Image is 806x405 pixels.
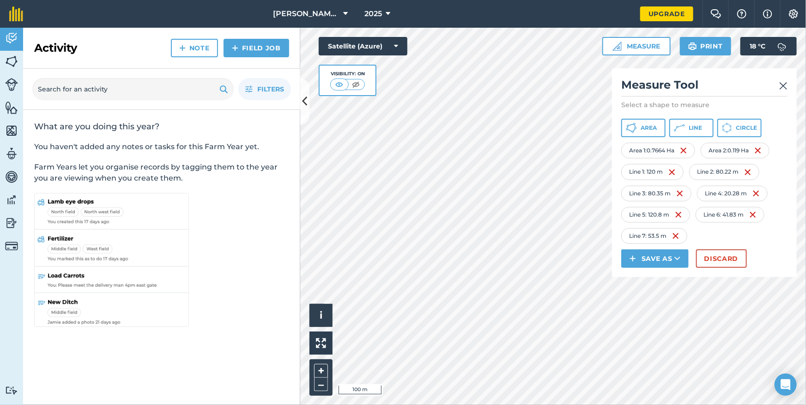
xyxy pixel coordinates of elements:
[34,162,289,184] p: Farm Years let you organise records by tagging them to the year you are viewing when you create t...
[171,39,218,57] a: Note
[779,80,788,91] img: svg+xml;base64,PHN2ZyB4bWxucz0iaHR0cDovL3d3dy53My5vcmcvMjAwMC9zdmciIHdpZHRoPSIyMiIgaGVpZ2h0PSIzMC...
[330,70,365,78] div: Visibility: On
[749,209,757,220] img: svg+xml;base64,PHN2ZyB4bWxucz0iaHR0cDovL3d3dy53My5vcmcvMjAwMC9zdmciIHdpZHRoPSIxNiIgaGVpZ2h0PSIyNC...
[333,80,345,89] img: svg+xml;base64,PHN2ZyB4bWxucz0iaHR0cDovL3d3dy53My5vcmcvMjAwMC9zdmciIHdpZHRoPSI1MCIgaGVpZ2h0PSI0MC...
[689,124,702,132] span: Line
[5,386,18,395] img: svg+xml;base64,PD94bWwgdmVyc2lvbj0iMS4wIiBlbmNvZGluZz0idXRmLTgiPz4KPCEtLSBHZW5lcmF0b3I6IEFkb2JlIE...
[364,8,382,19] span: 2025
[680,37,732,55] button: Print
[740,37,797,55] button: 18 °C
[736,124,757,132] span: Circle
[773,37,791,55] img: svg+xml;base64,PD94bWwgdmVyc2lvbj0iMS4wIiBlbmNvZGluZz0idXRmLTgiPz4KPCEtLSBHZW5lcmF0b3I6IEFkb2JlIE...
[754,145,762,156] img: svg+xml;base64,PHN2ZyB4bWxucz0iaHR0cDovL3d3dy53My5vcmcvMjAwMC9zdmciIHdpZHRoPSIxNiIgaGVpZ2h0PSIyNC...
[621,78,788,97] h2: Measure Tool
[621,249,689,268] button: Save as
[752,188,760,199] img: svg+xml;base64,PHN2ZyB4bWxucz0iaHR0cDovL3d3dy53My5vcmcvMjAwMC9zdmciIHdpZHRoPSIxNiIgaGVpZ2h0PSIyNC...
[763,8,772,19] img: svg+xml;base64,PHN2ZyB4bWxucz0iaHR0cDovL3d3dy53My5vcmcvMjAwMC9zdmciIHdpZHRoPSIxNyIgaGVpZ2h0PSIxNy...
[668,167,676,178] img: svg+xml;base64,PHN2ZyB4bWxucz0iaHR0cDovL3d3dy53My5vcmcvMjAwMC9zdmciIHdpZHRoPSIxNiIgaGVpZ2h0PSIyNC...
[621,143,695,158] div: Area 1 : 0.7664 Ha
[5,124,18,138] img: svg+xml;base64,PHN2ZyB4bWxucz0iaHR0cDovL3d3dy53My5vcmcvMjAwMC9zdmciIHdpZHRoPSI1NiIgaGVpZ2h0PSI2MC...
[5,78,18,91] img: svg+xml;base64,PD94bWwgdmVyc2lvbj0iMS4wIiBlbmNvZGluZz0idXRmLTgiPz4KPCEtLSBHZW5lcmF0b3I6IEFkb2JlIE...
[630,253,636,264] img: svg+xml;base64,PHN2ZyB4bWxucz0iaHR0cDovL3d3dy53My5vcmcvMjAwMC9zdmciIHdpZHRoPSIxNCIgaGVpZ2h0PSIyNC...
[5,240,18,253] img: svg+xml;base64,PD94bWwgdmVyc2lvbj0iMS4wIiBlbmNvZGluZz0idXRmLTgiPz4KPCEtLSBHZW5lcmF0b3I6IEFkb2JlIE...
[640,6,693,21] a: Upgrade
[675,209,682,220] img: svg+xml;base64,PHN2ZyB4bWxucz0iaHR0cDovL3d3dy53My5vcmcvMjAwMC9zdmciIHdpZHRoPSIxNiIgaGVpZ2h0PSIyNC...
[612,42,622,51] img: Ruler icon
[5,147,18,161] img: svg+xml;base64,PD94bWwgdmVyc2lvbj0iMS4wIiBlbmNvZGluZz0idXRmLTgiPz4KPCEtLSBHZW5lcmF0b3I6IEFkb2JlIE...
[775,374,797,396] div: Open Intercom Messenger
[257,84,284,94] span: Filters
[34,41,77,55] h2: Activity
[179,42,186,54] img: svg+xml;base64,PHN2ZyB4bWxucz0iaHR0cDovL3d3dy53My5vcmcvMjAwMC9zdmciIHdpZHRoPSIxNCIgaGVpZ2h0PSIyNC...
[5,193,18,207] img: svg+xml;base64,PD94bWwgdmVyc2lvbj0iMS4wIiBlbmNvZGluZz0idXRmLTgiPz4KPCEtLSBHZW5lcmF0b3I6IEFkb2JlIE...
[350,80,362,89] img: svg+xml;base64,PHN2ZyB4bWxucz0iaHR0cDovL3d3dy53My5vcmcvMjAwMC9zdmciIHdpZHRoPSI1MCIgaGVpZ2h0PSI0MC...
[5,101,18,115] img: svg+xml;base64,PHN2ZyB4bWxucz0iaHR0cDovL3d3dy53My5vcmcvMjAwMC9zdmciIHdpZHRoPSI1NiIgaGVpZ2h0PSI2MC...
[219,84,228,95] img: svg+xml;base64,PHN2ZyB4bWxucz0iaHR0cDovL3d3dy53My5vcmcvMjAwMC9zdmciIHdpZHRoPSIxOSIgaGVpZ2h0PSIyNC...
[602,37,671,55] button: Measure
[621,119,666,137] button: Area
[34,121,289,132] h2: What are you doing this year?
[316,338,326,348] img: Four arrows, one pointing top left, one top right, one bottom right and the last bottom left
[680,145,687,156] img: svg+xml;base64,PHN2ZyB4bWxucz0iaHR0cDovL3d3dy53My5vcmcvMjAwMC9zdmciIHdpZHRoPSIxNiIgaGVpZ2h0PSIyNC...
[717,119,762,137] button: Circle
[701,143,770,158] div: Area 2 : 0.119 Ha
[696,249,747,268] button: Discard
[319,37,407,55] button: Satellite (Azure)
[32,78,234,100] input: Search for an activity
[5,216,18,230] img: svg+xml;base64,PD94bWwgdmVyc2lvbj0iMS4wIiBlbmNvZGluZz0idXRmLTgiPz4KPCEtLSBHZW5lcmF0b3I6IEFkb2JlIE...
[641,124,657,132] span: Area
[621,164,684,180] div: Line 1 : 120 m
[309,304,333,327] button: i
[314,364,328,378] button: +
[672,230,679,242] img: svg+xml;base64,PHN2ZyB4bWxucz0iaHR0cDovL3d3dy53My5vcmcvMjAwMC9zdmciIHdpZHRoPSIxNiIgaGVpZ2h0PSIyNC...
[788,9,799,18] img: A cog icon
[314,378,328,391] button: –
[669,119,714,137] button: Line
[5,170,18,184] img: svg+xml;base64,PD94bWwgdmVyc2lvbj0iMS4wIiBlbmNvZGluZz0idXRmLTgiPz4KPCEtLSBHZW5lcmF0b3I6IEFkb2JlIE...
[688,41,697,52] img: svg+xml;base64,PHN2ZyB4bWxucz0iaHR0cDovL3d3dy53My5vcmcvMjAwMC9zdmciIHdpZHRoPSIxOSIgaGVpZ2h0PSIyNC...
[224,39,289,57] a: Field Job
[750,37,765,55] span: 18 ° C
[232,42,238,54] img: svg+xml;base64,PHN2ZyB4bWxucz0iaHR0cDovL3d3dy53My5vcmcvMjAwMC9zdmciIHdpZHRoPSIxNCIgaGVpZ2h0PSIyNC...
[9,6,23,21] img: fieldmargin Logo
[621,228,687,244] div: Line 7 : 53.5 m
[621,207,690,223] div: Line 5 : 120.8 m
[621,186,691,201] div: Line 3 : 80.35 m
[676,188,684,199] img: svg+xml;base64,PHN2ZyB4bWxucz0iaHR0cDovL3d3dy53My5vcmcvMjAwMC9zdmciIHdpZHRoPSIxNiIgaGVpZ2h0PSIyNC...
[621,100,788,109] p: Select a shape to measure
[5,54,18,68] img: svg+xml;base64,PHN2ZyB4bWxucz0iaHR0cDovL3d3dy53My5vcmcvMjAwMC9zdmciIHdpZHRoPSI1NiIgaGVpZ2h0PSI2MC...
[689,164,759,180] div: Line 2 : 80.22 m
[736,9,747,18] img: A question mark icon
[320,309,322,321] span: i
[710,9,721,18] img: Two speech bubbles overlapping with the left bubble in the forefront
[5,31,18,45] img: svg+xml;base64,PD94bWwgdmVyc2lvbj0iMS4wIiBlbmNvZGluZz0idXRmLTgiPz4KPCEtLSBHZW5lcmF0b3I6IEFkb2JlIE...
[696,207,764,223] div: Line 6 : 41.83 m
[744,167,751,178] img: svg+xml;base64,PHN2ZyB4bWxucz0iaHR0cDovL3d3dy53My5vcmcvMjAwMC9zdmciIHdpZHRoPSIxNiIgaGVpZ2h0PSIyNC...
[273,8,339,19] span: [PERSON_NAME][GEOGRAPHIC_DATA][PERSON_NAME]
[238,78,291,100] button: Filters
[697,186,768,201] div: Line 4 : 20.28 m
[34,141,289,152] p: You haven't added any notes or tasks for this Farm Year yet.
